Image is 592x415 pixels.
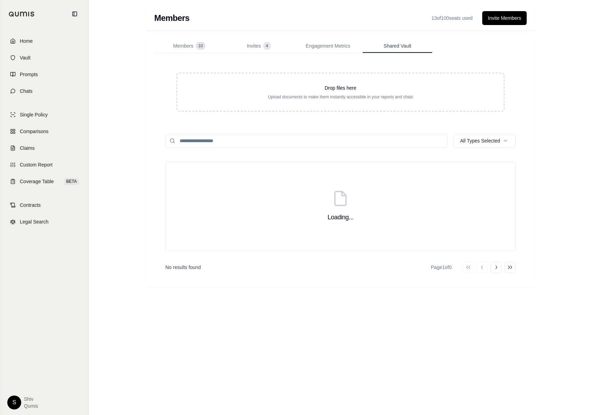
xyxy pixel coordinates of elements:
[247,42,261,49] span: Invites
[20,71,38,78] span: Prompts
[69,8,80,19] button: Collapse sidebar
[20,202,41,209] span: Contracts
[384,42,411,49] span: Shared Vault
[460,137,500,144] span: All Types Selected
[20,111,48,118] span: Single Policy
[20,161,52,168] span: Custom Report
[427,13,477,24] div: 13 of 100 seats used
[328,212,354,222] h3: Loading...
[431,264,452,271] div: Page 1 of 0
[20,38,33,44] span: Home
[154,13,189,24] h2: Members
[5,50,84,65] a: Vault
[64,178,79,185] span: BETA
[5,67,84,82] a: Prompts
[9,11,35,17] img: Qumis Logo
[264,42,270,49] span: 4
[5,124,84,139] a: Comparisons
[5,33,84,49] a: Home
[5,197,84,213] a: Contracts
[20,54,31,61] span: Vault
[306,42,350,49] span: Engagement Metrics
[5,107,84,122] a: Single Policy
[5,157,84,172] a: Custom Report
[5,83,84,99] a: Chats
[5,214,84,229] a: Legal Search
[24,396,38,402] span: Shiv
[20,88,33,95] span: Chats
[196,42,205,49] span: 10
[20,145,35,152] span: Claims
[188,84,493,91] p: Drop files here
[20,218,49,225] span: Legal Search
[453,134,516,148] button: All Types Selected
[20,128,48,135] span: Comparisons
[24,402,38,409] span: Qumis
[5,140,84,156] a: Claims
[165,264,201,271] p: No results found
[173,42,193,49] span: Members
[5,174,84,189] a: Coverage TableBETA
[482,11,527,25] button: Invite Members
[188,94,493,100] p: Upload documents to make them instantly accessible in your reports and chats
[7,396,21,409] div: S
[20,178,54,185] span: Coverage Table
